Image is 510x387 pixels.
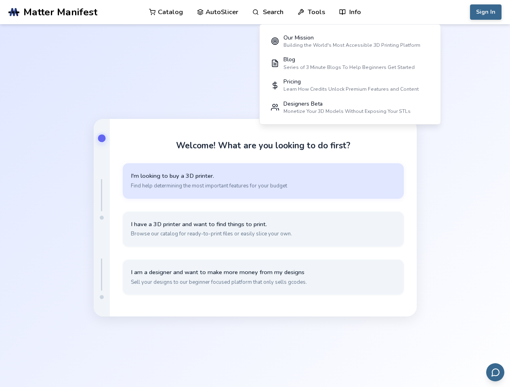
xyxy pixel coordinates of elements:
a: Our MissionBuilding the World's Most Accessible 3D Printing Platform [265,30,435,52]
div: Learn How Credits Unlock Premium Features and Content [283,86,419,92]
div: Designers Beta [283,101,411,107]
button: Send feedback via email [486,363,504,381]
button: I am a designer and want to make more money from my designsSell your designs to our beginner focu... [123,260,404,295]
div: Monetize Your 3D Models Without Exposing Your STLs [283,108,411,114]
button: I have a 3D printer and want to find things to print.Browse our catalog for ready-to-print files ... [123,212,404,247]
a: PricingLearn How Credits Unlock Premium Features and Content [265,74,435,96]
span: I'm looking to buy a 3D printer. [131,172,396,180]
button: Sign In [470,4,502,20]
span: I am a designer and want to make more money from my designs [131,268,396,276]
a: Designers BetaMonetize Your 3D Models Without Exposing Your STLs [265,96,435,119]
a: BlogSeries of 3 Minute Blogs To Help Beginners Get Started [265,52,435,75]
span: Browse our catalog for ready-to-print files or easily slice your own. [131,230,396,237]
div: Building the World's Most Accessible 3D Printing Platform [283,42,420,48]
h1: Welcome! What are you looking to do first? [176,141,350,150]
span: Sell your designs to our beginner focused platform that only sells gcodes. [131,279,396,286]
span: I have a 3D printer and want to find things to print. [131,221,396,228]
span: Matter Manifest [23,6,97,18]
div: Pricing [283,79,419,85]
div: Blog [283,56,415,63]
div: Series of 3 Minute Blogs To Help Beginners Get Started [283,64,415,70]
span: Find help determining the most important features for your budget [131,182,396,189]
div: Our Mission [283,35,420,41]
button: I'm looking to buy a 3D printer.Find help determining the most important features for your budget [123,163,404,198]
